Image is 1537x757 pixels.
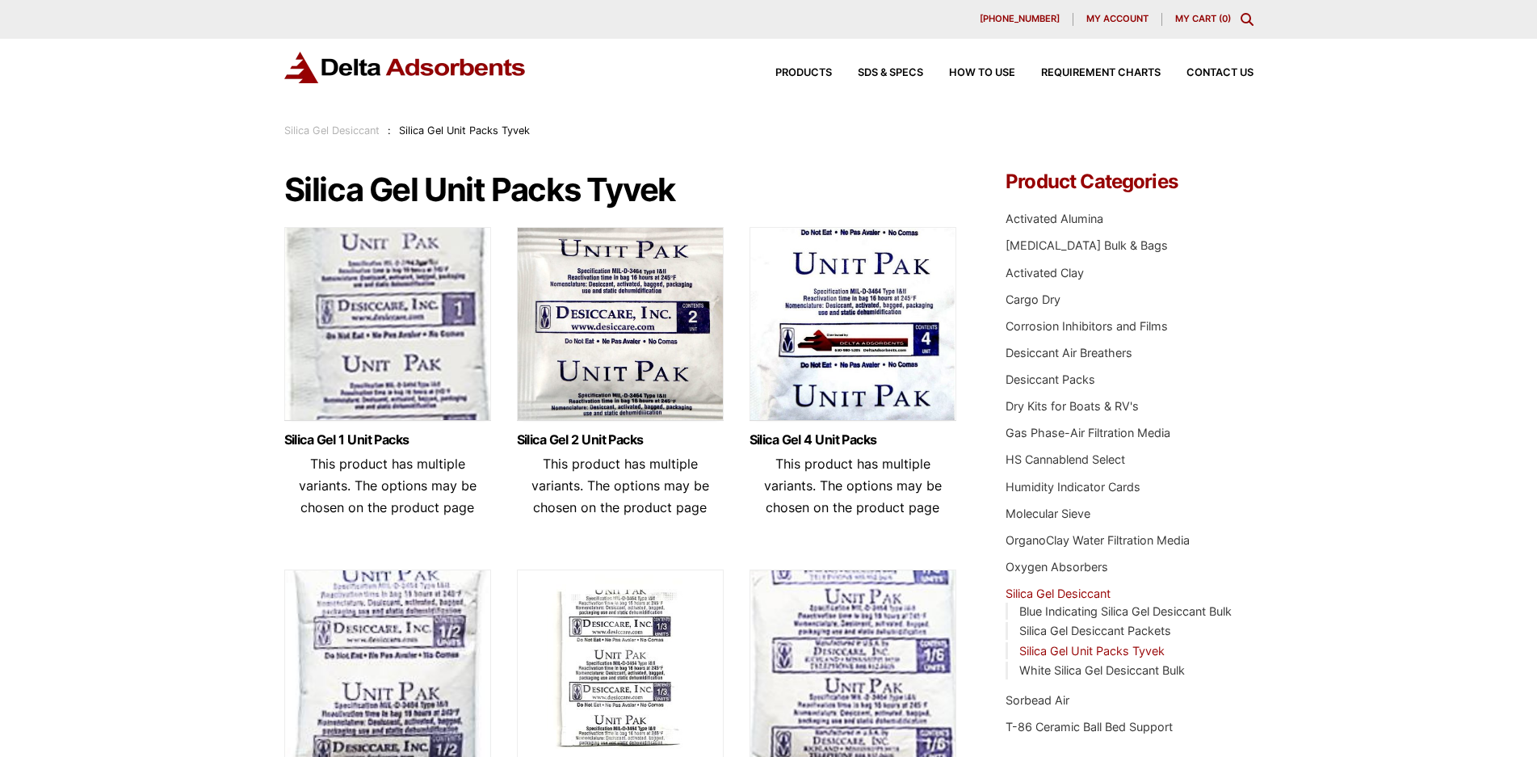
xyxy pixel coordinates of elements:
span: Products [775,68,832,78]
a: My Cart (0) [1175,13,1231,24]
a: HS Cannablend Select [1006,452,1125,466]
a: Blue Indicating Silica Gel Desiccant Bulk [1019,604,1232,618]
a: Silica Gel Unit Packs Tyvek [1019,644,1165,658]
a: SDS & SPECS [832,68,923,78]
span: Silica Gel Unit Packs Tyvek [399,124,530,137]
a: Molecular Sieve [1006,507,1090,520]
a: Silica Gel Desiccant [284,124,380,137]
a: Contact Us [1161,68,1254,78]
a: White Silica Gel Desiccant Bulk [1019,663,1185,677]
a: My account [1073,13,1162,26]
a: Products [750,68,832,78]
a: Humidity Indicator Cards [1006,480,1140,494]
span: This product has multiple variants. The options may be chosen on the product page [764,456,942,515]
span: This product has multiple variants. The options may be chosen on the product page [531,456,709,515]
span: My account [1086,15,1149,23]
a: T-86 Ceramic Ball Bed Support [1006,720,1173,734]
a: Corrosion Inhibitors and Films [1006,319,1168,333]
div: Toggle Modal Content [1241,13,1254,26]
a: Silica Gel Desiccant [1006,587,1111,600]
a: Requirement Charts [1015,68,1161,78]
a: Cargo Dry [1006,292,1060,306]
a: Oxygen Absorbers [1006,560,1108,574]
a: [PHONE_NUMBER] [967,13,1073,26]
span: This product has multiple variants. The options may be chosen on the product page [299,456,477,515]
h1: Silica Gel Unit Packs Tyvek [284,172,958,208]
span: How to Use [949,68,1015,78]
h4: Product Categories [1006,172,1253,191]
a: [MEDICAL_DATA] Bulk & Bags [1006,238,1168,252]
a: Silica Gel Desiccant Packets [1019,624,1171,637]
span: SDS & SPECS [858,68,923,78]
span: Requirement Charts [1041,68,1161,78]
a: Gas Phase-Air Filtration Media [1006,426,1170,439]
a: Silica Gel 1 Unit Packs [284,433,491,447]
a: How to Use [923,68,1015,78]
a: Activated Alumina [1006,212,1103,225]
span: [PHONE_NUMBER] [980,15,1060,23]
a: Silica Gel 4 Unit Packs [750,433,956,447]
span: Contact Us [1186,68,1254,78]
a: Activated Clay [1006,266,1084,280]
a: Desiccant Air Breathers [1006,346,1132,360]
a: Sorbead Air [1006,693,1069,707]
a: OrganoClay Water Filtration Media [1006,533,1190,547]
a: Desiccant Packs [1006,372,1095,386]
img: Delta Adsorbents [284,52,527,83]
a: Dry Kits for Boats & RV's [1006,399,1139,413]
a: Silica Gel 2 Unit Packs [517,433,724,447]
span: 0 [1222,13,1228,24]
span: : [388,124,391,137]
